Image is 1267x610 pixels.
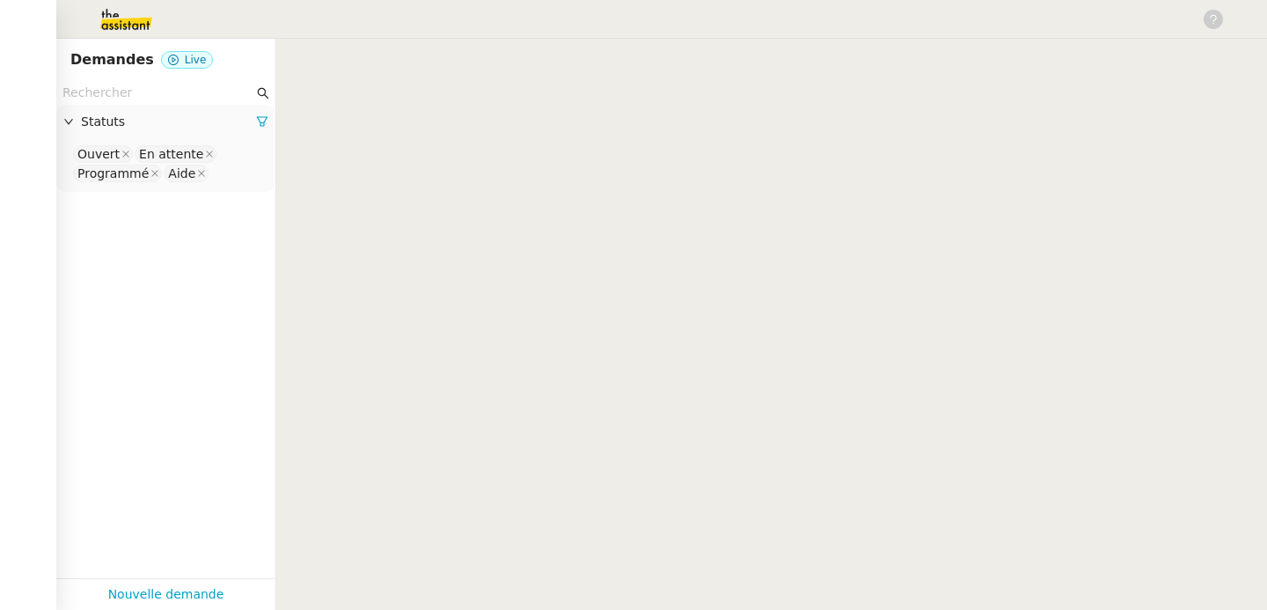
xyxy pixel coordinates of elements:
nz-select-item: Aide [164,165,209,182]
div: Programmé [77,165,149,181]
input: Rechercher [62,83,253,103]
nz-select-item: Programmé [73,165,162,182]
span: Live [185,54,207,66]
nz-select-item: En attente [135,145,216,163]
span: Statuts [81,112,256,132]
div: Aide [168,165,195,181]
div: Statuts [56,105,275,139]
a: Nouvelle demande [108,584,224,605]
div: Ouvert [77,146,120,162]
div: En attente [139,146,203,162]
nz-page-header-title: Demandes [70,48,154,72]
nz-select-item: Ouvert [73,145,133,163]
